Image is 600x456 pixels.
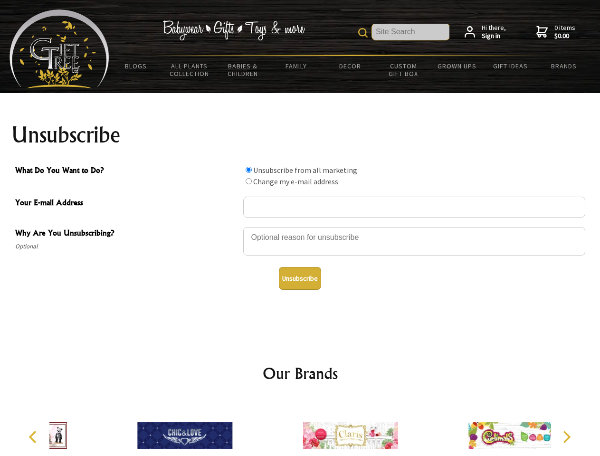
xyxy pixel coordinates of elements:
[482,32,506,40] strong: Sign in
[556,427,577,447] button: Next
[11,123,589,146] h1: Unsubscribe
[109,56,163,76] a: BLOGS
[484,56,537,76] a: Gift Ideas
[536,24,575,40] a: 0 items$0.00
[10,9,109,88] img: Babyware - Gifts - Toys and more...
[246,178,252,184] input: What Do You Want to Do?
[216,56,270,84] a: Babies & Children
[270,56,324,76] a: Family
[246,167,252,173] input: What Do You Want to Do?
[243,197,585,218] input: Your E-mail Address
[253,177,338,186] label: Change my e-mail address
[15,241,238,252] span: Optional
[430,56,484,76] a: Grown Ups
[279,267,321,290] button: Unsubscribe
[15,227,238,241] span: Why Are You Unsubscribing?
[243,227,585,256] textarea: Why Are You Unsubscribing?
[162,20,305,40] img: Babywear - Gifts - Toys & more
[465,24,506,40] a: Hi there,Sign in
[253,165,357,175] label: Unsubscribe from all marketing
[15,164,238,178] span: What Do You Want to Do?
[554,23,575,40] span: 0 items
[358,28,368,38] img: product search
[482,24,506,40] span: Hi there,
[377,56,430,84] a: Custom Gift Box
[24,427,45,447] button: Previous
[15,197,238,210] span: Your E-mail Address
[323,56,377,76] a: Decor
[19,362,581,385] h2: Our Brands
[537,56,591,76] a: Brands
[554,32,575,40] strong: $0.00
[372,24,449,40] input: Site Search
[163,56,217,84] a: All Plants Collection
